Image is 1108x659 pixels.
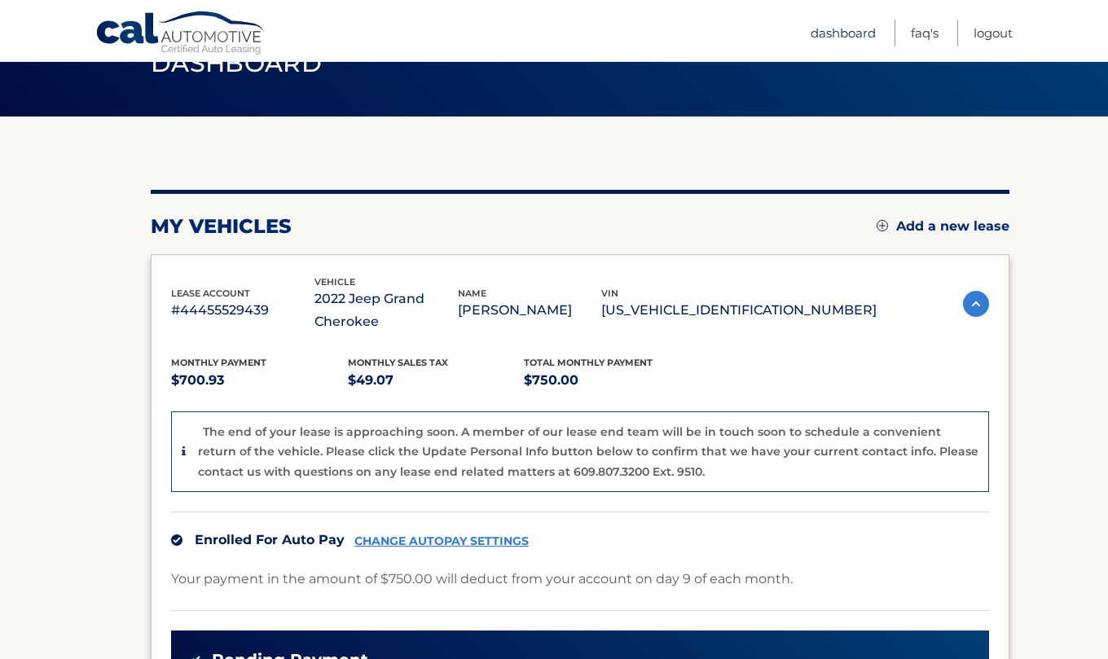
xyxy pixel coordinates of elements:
span: lease account [171,288,250,299]
p: The end of your lease is approaching soon. A member of our lease end team will be in touch soon t... [198,424,978,479]
a: FAQ's [911,20,939,46]
img: add.svg [877,220,888,231]
p: $750.00 [524,369,701,392]
img: accordion-active.svg [963,291,989,317]
p: [US_VEHICLE_IDENTIFICATION_NUMBER] [601,299,877,322]
span: Dashboard [151,48,322,78]
span: vehicle [314,276,355,288]
span: Enrolled For Auto Pay [195,532,345,547]
span: Monthly sales Tax [348,357,448,368]
a: Dashboard [811,20,876,46]
p: $700.93 [171,369,348,392]
span: Monthly Payment [171,357,266,368]
a: Add a new lease [877,218,1009,235]
img: check.svg [171,534,182,546]
p: $49.07 [348,369,525,392]
a: Cal Automotive [95,11,266,58]
p: Your payment in the amount of $750.00 will deduct from your account on day 9 of each month. [171,568,793,591]
a: CHANGE AUTOPAY SETTINGS [354,534,529,548]
p: 2022 Jeep Grand Cherokee [314,288,458,333]
h2: my vehicles [151,214,292,239]
p: [PERSON_NAME] [458,299,601,322]
span: name [458,288,486,299]
a: Logout [974,20,1013,46]
span: vin [601,288,618,299]
span: Total Monthly Payment [524,357,653,368]
p: #44455529439 [171,299,314,322]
